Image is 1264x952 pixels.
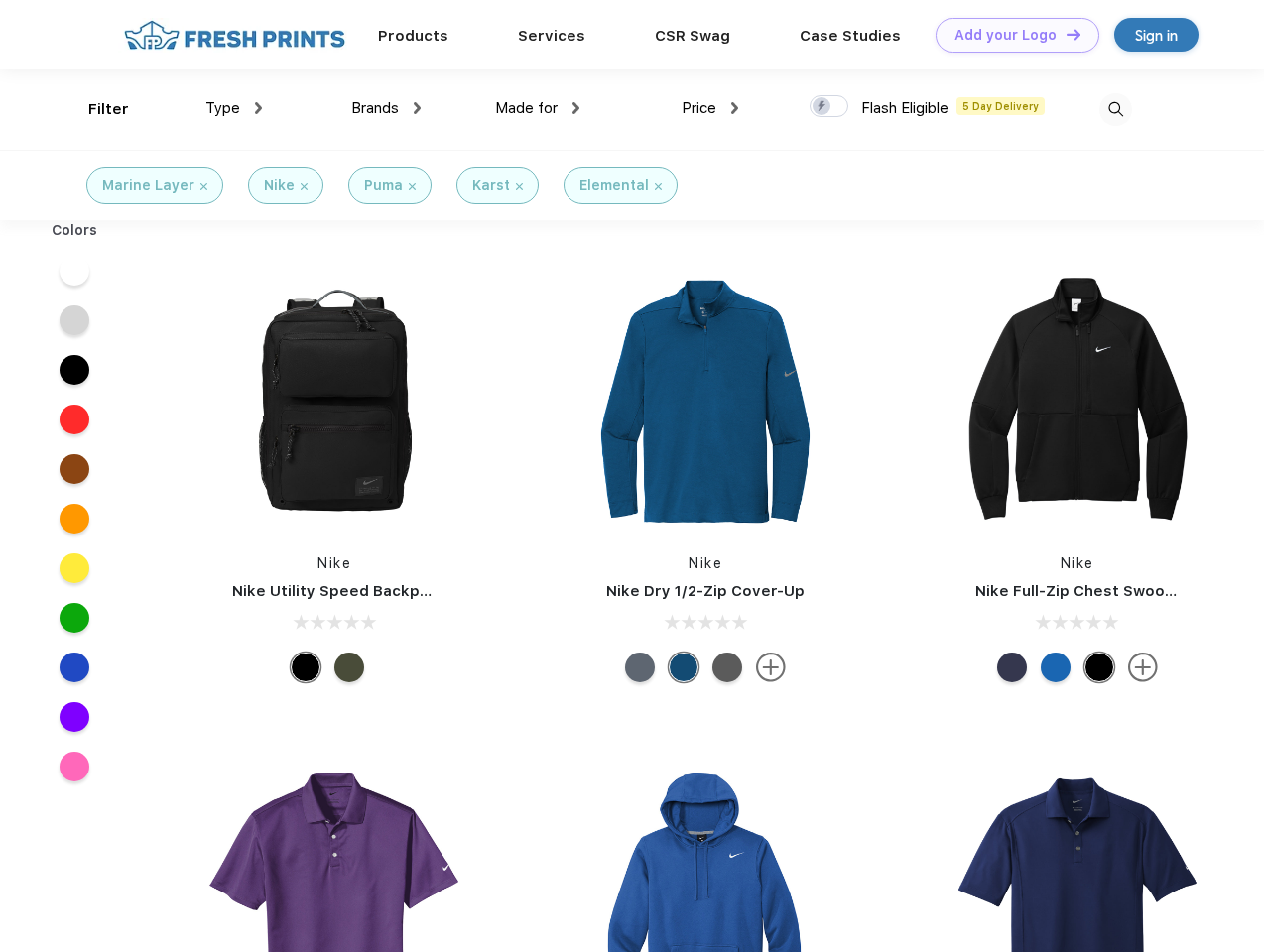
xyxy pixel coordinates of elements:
[202,270,466,534] img: func=resize&h=266
[317,555,351,571] a: Nike
[516,183,523,190] img: filter_cancel.svg
[102,176,194,196] div: Marine Layer
[669,653,698,682] div: Gym Blue
[409,183,416,190] img: filter_cancel.svg
[37,220,113,241] div: Colors
[88,98,129,121] div: Filter
[264,176,295,196] div: Nike
[625,653,655,682] div: Navy Heather
[606,582,805,600] a: Nike Dry 1/2-Zip Cover-Up
[334,653,364,682] div: Cargo Khaki
[255,102,262,114] img: dropdown.png
[1084,653,1114,682] div: Black
[518,27,585,45] a: Services
[689,555,722,571] a: Nike
[118,18,351,53] img: fo%20logo%202.webp
[414,102,421,114] img: dropdown.png
[301,183,308,190] img: filter_cancel.svg
[1099,93,1132,126] img: desktop_search.svg
[1128,653,1158,682] img: more.svg
[472,176,510,196] div: Karst
[655,183,662,190] img: filter_cancel.svg
[1114,18,1199,52] a: Sign in
[1135,24,1178,47] div: Sign in
[1061,555,1094,571] a: Nike
[572,102,579,114] img: dropdown.png
[712,653,742,682] div: Black Heather
[946,270,1209,534] img: func=resize&h=266
[378,27,448,45] a: Products
[682,99,716,117] span: Price
[1067,29,1080,40] img: DT
[205,99,240,117] span: Type
[579,176,649,196] div: Elemental
[975,582,1239,600] a: Nike Full-Zip Chest Swoosh Jacket
[954,27,1057,44] div: Add your Logo
[351,99,399,117] span: Brands
[861,99,948,117] span: Flash Eligible
[291,653,320,682] div: Black
[364,176,403,196] div: Puma
[655,27,730,45] a: CSR Swag
[997,653,1027,682] div: Midnight Navy
[573,270,837,534] img: func=resize&h=266
[731,102,738,114] img: dropdown.png
[200,183,207,190] img: filter_cancel.svg
[1041,653,1071,682] div: Royal
[956,97,1045,115] span: 5 Day Delivery
[756,653,786,682] img: more.svg
[232,582,446,600] a: Nike Utility Speed Backpack
[495,99,558,117] span: Made for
